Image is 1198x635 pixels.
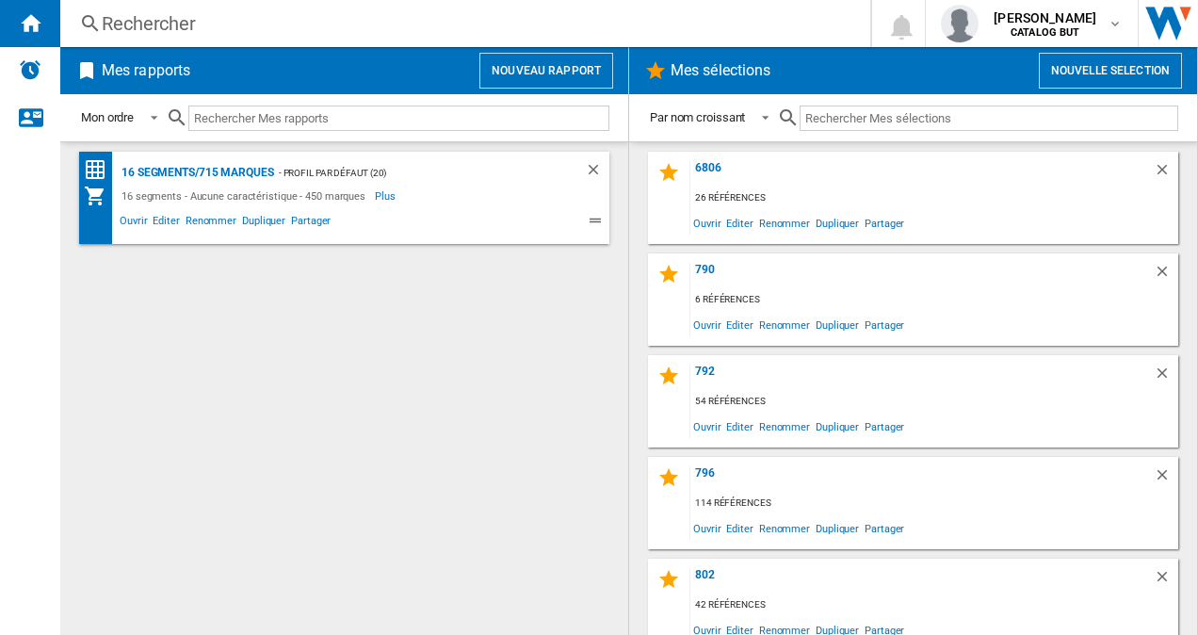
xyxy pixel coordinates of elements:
div: 42 références [690,594,1178,617]
span: Renommer [756,210,813,236]
span: Dupliquer [813,414,862,439]
div: 16 segments - Aucune caractéristique - 450 marques [117,185,375,207]
div: 6 références [690,288,1178,312]
span: Renommer [756,312,813,337]
div: Mon ordre [81,110,134,124]
span: Renommer [183,212,239,235]
div: Supprimer [1154,466,1178,492]
button: Nouveau rapport [479,53,613,89]
div: Supprimer [1154,161,1178,187]
img: alerts-logo.svg [19,58,41,81]
span: Partager [862,515,907,541]
span: Renommer [756,414,813,439]
div: 792 [690,365,1154,390]
div: Supprimer [1154,365,1178,390]
span: Partager [288,212,333,235]
div: 114 références [690,492,1178,515]
div: Supprimer [1154,263,1178,288]
span: Ouvrir [690,210,723,236]
div: - Profil par défaut (20) [274,161,547,185]
div: Par nom croissant [650,110,745,124]
h2: Mes sélections [667,53,774,89]
span: Editer [723,210,755,236]
span: Renommer [756,515,813,541]
span: Partager [862,414,907,439]
div: Supprimer [585,161,609,185]
h2: Mes rapports [98,53,194,89]
button: Nouvelle selection [1039,53,1182,89]
span: Dupliquer [813,515,862,541]
div: 802 [690,568,1154,594]
div: Rechercher [102,10,821,37]
div: Mon assortiment [84,185,117,207]
span: Partager [862,210,907,236]
div: 6806 [690,161,1154,187]
span: Ouvrir [690,515,723,541]
span: Ouvrir [690,312,723,337]
div: 16 segments/715 marques [117,161,274,185]
div: 54 références [690,390,1178,414]
span: Dupliquer [813,312,862,337]
img: profile.jpg [941,5,979,42]
span: Editer [723,515,755,541]
input: Rechercher Mes rapports [188,106,609,131]
span: Partager [862,312,907,337]
span: Ouvrir [117,212,150,235]
span: Dupliquer [813,210,862,236]
div: 26 références [690,187,1178,210]
span: Plus [375,185,398,207]
span: Editer [150,212,182,235]
span: Editer [723,312,755,337]
span: Editer [723,414,755,439]
span: Dupliquer [239,212,288,235]
div: 790 [690,263,1154,288]
div: Supprimer [1154,568,1178,594]
span: [PERSON_NAME] [994,8,1096,27]
span: Ouvrir [690,414,723,439]
b: CATALOG BUT [1011,26,1080,39]
div: Matrice des prix [84,158,117,182]
div: 796 [690,466,1154,492]
input: Rechercher Mes sélections [800,106,1178,131]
